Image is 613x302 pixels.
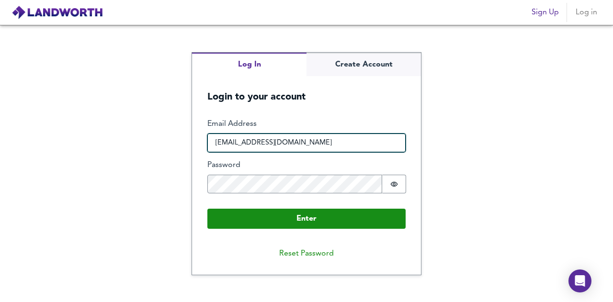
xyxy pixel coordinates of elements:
[207,134,406,153] input: e.g. joe@bloggs.com
[306,53,421,76] button: Create Account
[568,269,591,292] div: Open Intercom Messenger
[382,175,406,193] button: Show password
[207,119,406,130] label: Email Address
[571,3,602,22] button: Log in
[532,6,559,19] span: Sign Up
[528,3,563,22] button: Sign Up
[207,160,406,171] label: Password
[192,76,421,103] h5: Login to your account
[11,5,103,20] img: logo
[207,209,406,229] button: Enter
[272,244,341,263] button: Reset Password
[192,53,306,76] button: Log In
[575,6,598,19] span: Log in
